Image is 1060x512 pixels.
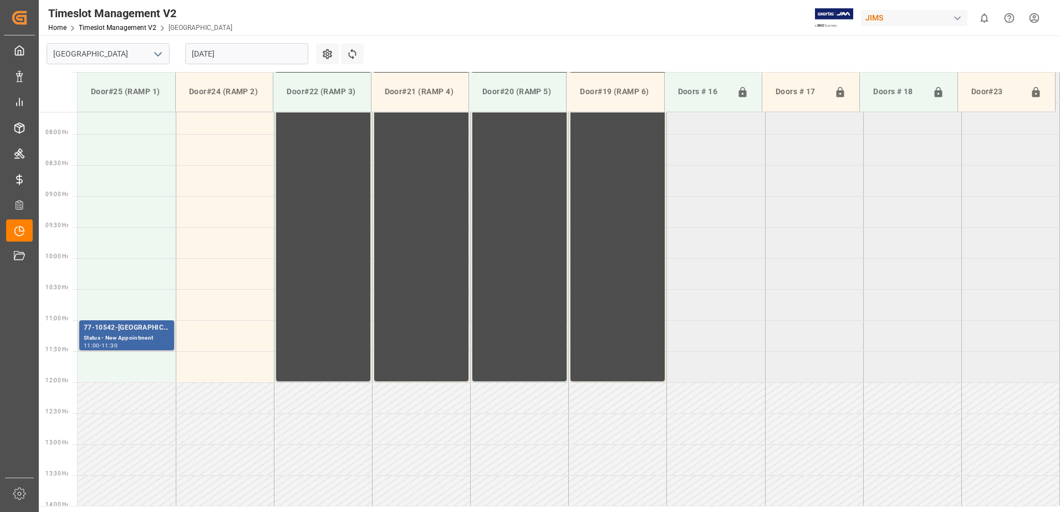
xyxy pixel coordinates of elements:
[79,24,156,32] a: Timeslot Management V2
[48,24,67,32] a: Home
[478,81,557,102] div: Door#20 (RAMP 5)
[84,343,100,348] div: 11:00
[815,8,853,28] img: Exertis%20JAM%20-%20Email%20Logo.jpg_1722504956.jpg
[185,81,264,102] div: Door#24 (RAMP 2)
[45,191,68,197] span: 09:00 Hr
[771,81,830,103] div: Doors # 17
[861,10,967,26] div: JIMS
[84,334,170,343] div: Status - New Appointment
[967,81,1026,103] div: Door#23
[185,43,308,64] input: DD.MM.YYYY
[45,129,68,135] span: 08:00 Hr
[575,81,655,102] div: Door#19 (RAMP 6)
[282,81,361,102] div: Door#22 (RAMP 3)
[45,377,68,383] span: 12:00 Hr
[972,6,997,30] button: show 0 new notifications
[45,439,68,446] span: 13:00 Hr
[101,343,118,348] div: 11:30
[997,6,1022,30] button: Help Center
[45,408,68,414] span: 12:30 Hr
[47,43,170,64] input: Type to search/select
[45,346,68,352] span: 11:30 Hr
[674,81,732,103] div: Doors # 16
[149,45,166,63] button: open menu
[380,81,460,102] div: Door#21 (RAMP 4)
[45,470,68,477] span: 13:30 Hr
[45,284,68,290] span: 10:30 Hr
[48,5,232,22] div: Timeslot Management V2
[45,160,68,166] span: 08:30 Hr
[45,253,68,259] span: 10:00 Hr
[869,81,927,103] div: Doors # 18
[861,7,972,28] button: JIMS
[86,81,166,102] div: Door#25 (RAMP 1)
[84,322,170,334] div: 77-10542-[GEOGRAPHIC_DATA]
[45,501,68,508] span: 14:00 Hr
[45,315,68,321] span: 11:00 Hr
[100,343,101,348] div: -
[45,222,68,228] span: 09:30 Hr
